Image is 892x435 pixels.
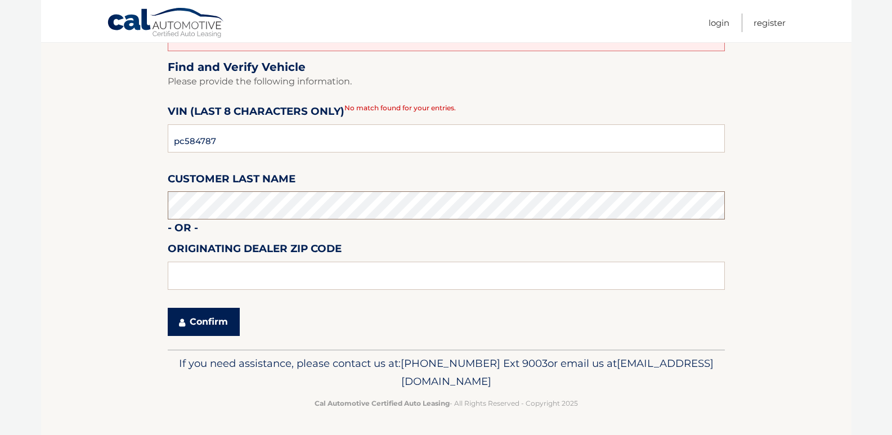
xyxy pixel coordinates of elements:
[168,74,725,89] p: Please provide the following information.
[168,219,198,240] label: - or -
[107,7,225,40] a: Cal Automotive
[401,357,714,388] span: [EMAIL_ADDRESS][DOMAIN_NAME]
[709,14,729,32] a: Login
[175,355,718,391] p: If you need assistance, please contact us at: or email us at
[401,357,548,370] span: [PHONE_NUMBER] Ext 9003
[315,399,450,407] strong: Cal Automotive Certified Auto Leasing
[754,14,786,32] a: Register
[168,60,725,74] h2: Find and Verify Vehicle
[168,103,344,124] label: VIN (last 8 characters only)
[168,308,240,336] button: Confirm
[344,104,456,112] span: No match found for your entries.
[168,171,295,191] label: Customer Last Name
[168,240,342,261] label: Originating Dealer Zip Code
[175,397,718,409] p: - All Rights Reserved - Copyright 2025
